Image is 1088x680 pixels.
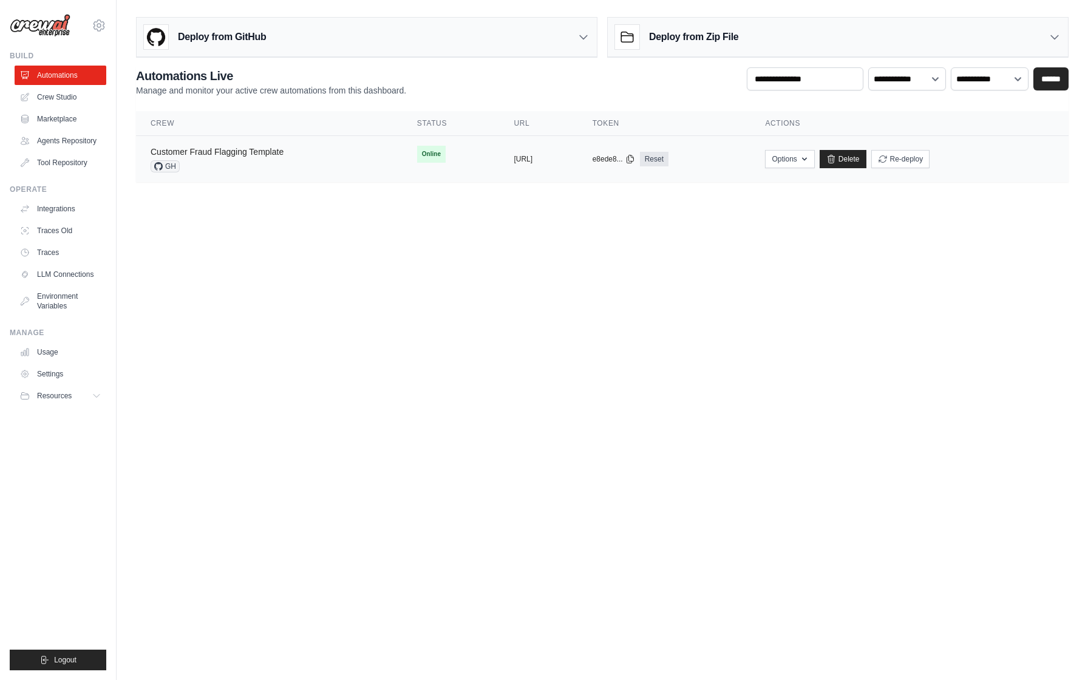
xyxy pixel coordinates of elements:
[820,150,866,168] a: Delete
[640,152,668,166] a: Reset
[144,25,168,49] img: GitHub Logo
[54,655,76,665] span: Logout
[10,650,106,670] button: Logout
[15,66,106,85] a: Automations
[151,147,284,157] a: Customer Fraud Flagging Template
[10,51,106,61] div: Build
[403,111,500,136] th: Status
[15,364,106,384] a: Settings
[15,265,106,284] a: LLM Connections
[578,111,751,136] th: Token
[136,111,403,136] th: Crew
[10,185,106,194] div: Operate
[37,391,72,401] span: Resources
[15,221,106,240] a: Traces Old
[10,328,106,338] div: Manage
[593,154,635,164] button: e8ede8...
[136,84,406,97] p: Manage and monitor your active crew automations from this dashboard.
[15,131,106,151] a: Agents Repository
[871,150,930,168] button: Re-deploy
[136,67,406,84] h2: Automations Live
[499,111,577,136] th: URL
[15,287,106,316] a: Environment Variables
[15,386,106,406] button: Resources
[15,153,106,172] a: Tool Repository
[15,199,106,219] a: Integrations
[15,342,106,362] a: Usage
[178,30,266,44] h3: Deploy from GitHub
[10,14,70,37] img: Logo
[649,30,738,44] h3: Deploy from Zip File
[417,146,446,163] span: Online
[15,87,106,107] a: Crew Studio
[750,111,1069,136] th: Actions
[151,160,180,172] span: GH
[15,243,106,262] a: Traces
[15,109,106,129] a: Marketplace
[765,150,814,168] button: Options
